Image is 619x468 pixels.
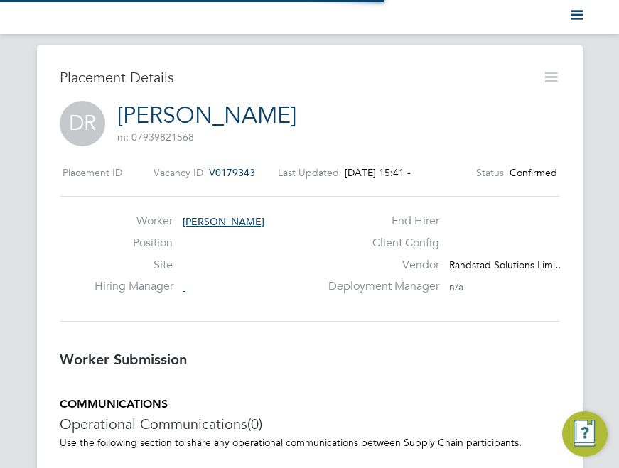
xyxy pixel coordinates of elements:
[476,166,504,179] label: Status
[247,415,262,433] span: (0)
[60,436,560,449] p: Use the following section to share any operational communications between Supply Chain participants.
[60,351,187,368] b: Worker Submission
[95,279,173,294] label: Hiring Manager
[209,166,255,179] span: V0179343
[183,215,264,228] span: [PERSON_NAME]
[449,281,463,293] span: n/a
[154,166,203,179] label: Vacancy ID
[345,166,411,179] span: [DATE] 15:41 -
[117,131,194,143] span: m: 07939821568
[320,258,439,273] label: Vendor
[562,411,608,457] button: Engage Resource Center
[95,258,173,273] label: Site
[63,166,122,179] label: Placement ID
[510,166,557,179] span: Confirmed
[278,166,339,179] label: Last Updated
[60,397,560,412] h5: COMMUNICATIONS
[320,279,439,294] label: Deployment Manager
[449,259,565,271] span: Randstad Solutions Limi…
[60,101,105,146] span: DR
[95,214,173,229] label: Worker
[60,415,560,433] h3: Operational Communications
[320,214,439,229] label: End Hirer
[95,236,173,251] label: Position
[117,102,296,129] a: [PERSON_NAME]
[60,68,532,87] h3: Placement Details
[320,236,439,251] label: Client Config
